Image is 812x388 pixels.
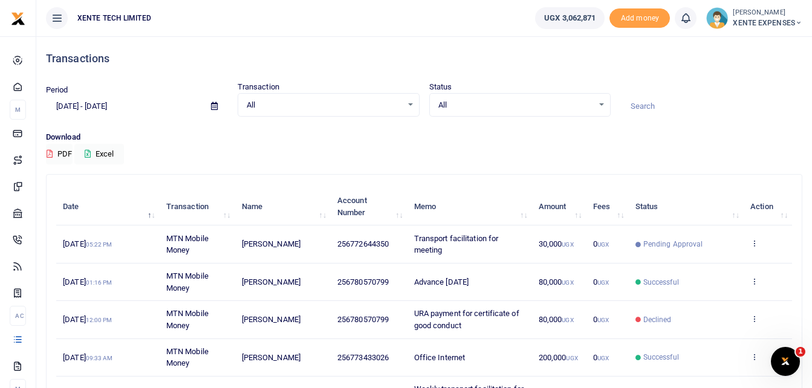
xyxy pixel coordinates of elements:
span: [PERSON_NAME] [242,277,300,286]
small: UGX [597,317,609,323]
span: MTN Mobile Money [166,309,209,330]
th: Action: activate to sort column ascending [744,188,792,225]
small: 09:33 AM [86,355,113,361]
small: UGX [597,355,609,361]
a: Add money [609,13,670,22]
span: XENTE EXPENSES [733,18,802,28]
span: 256772644350 [337,239,389,248]
span: Declined [643,314,672,325]
span: Transport facilitation for meeting [414,234,499,255]
a: profile-user [PERSON_NAME] XENTE EXPENSES [706,7,802,29]
input: Search [620,96,802,117]
span: Successful [643,352,679,363]
span: 0 [593,277,609,286]
span: 0 [593,315,609,324]
h4: Transactions [46,52,802,65]
span: MTN Mobile Money [166,347,209,368]
small: [PERSON_NAME] [733,8,802,18]
small: UGX [597,241,609,248]
span: 200,000 [539,353,578,362]
label: Period [46,84,68,96]
small: UGX [566,355,577,361]
span: 256780570799 [337,277,389,286]
span: All [247,99,402,111]
span: MTN Mobile Money [166,234,209,255]
small: UGX [562,317,573,323]
small: 01:16 PM [86,279,112,286]
small: UGX [597,279,609,286]
label: Status [429,81,452,93]
th: Memo: activate to sort column ascending [408,188,532,225]
span: 80,000 [539,277,574,286]
span: MTN Mobile Money [166,271,209,293]
span: [DATE] [63,315,112,324]
span: [PERSON_NAME] [242,315,300,324]
th: Fees: activate to sort column ascending [586,188,629,225]
th: Transaction: activate to sort column ascending [160,188,235,225]
span: [DATE] [63,239,112,248]
small: 12:00 PM [86,317,112,323]
li: Toup your wallet [609,8,670,28]
span: Office Internet [414,353,466,362]
th: Date: activate to sort column descending [56,188,160,225]
iframe: Intercom live chat [771,347,800,376]
span: 256773433026 [337,353,389,362]
span: Advance [DATE] [414,277,469,286]
span: URA payment for certificate of good conduct [414,309,519,330]
th: Status: activate to sort column ascending [628,188,743,225]
span: All [438,99,594,111]
span: 0 [593,239,609,248]
span: [DATE] [63,353,112,362]
span: [PERSON_NAME] [242,239,300,248]
th: Account Number: activate to sort column ascending [331,188,408,225]
th: Name: activate to sort column ascending [235,188,330,225]
a: logo-small logo-large logo-large [11,13,25,22]
small: UGX [562,241,573,248]
span: [PERSON_NAME] [242,353,300,362]
li: Ac [10,306,26,326]
span: Successful [643,277,679,288]
span: Add money [609,8,670,28]
span: 256780570799 [337,315,389,324]
button: Excel [74,144,124,164]
small: UGX [562,279,573,286]
button: PDF [46,144,73,164]
span: 80,000 [539,315,574,324]
span: UGX 3,062,871 [544,12,596,24]
li: Wallet ballance [530,7,609,29]
li: M [10,100,26,120]
a: UGX 3,062,871 [535,7,605,29]
th: Amount: activate to sort column ascending [532,188,586,225]
span: 1 [796,347,805,357]
span: [DATE] [63,277,112,286]
input: select period [46,96,201,117]
img: profile-user [706,7,728,29]
span: XENTE TECH LIMITED [73,13,156,24]
span: 0 [593,353,609,362]
label: Transaction [238,81,279,93]
p: Download [46,131,802,144]
span: Pending Approval [643,239,703,250]
span: 30,000 [539,239,574,248]
small: 05:22 PM [86,241,112,248]
img: logo-small [11,11,25,26]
